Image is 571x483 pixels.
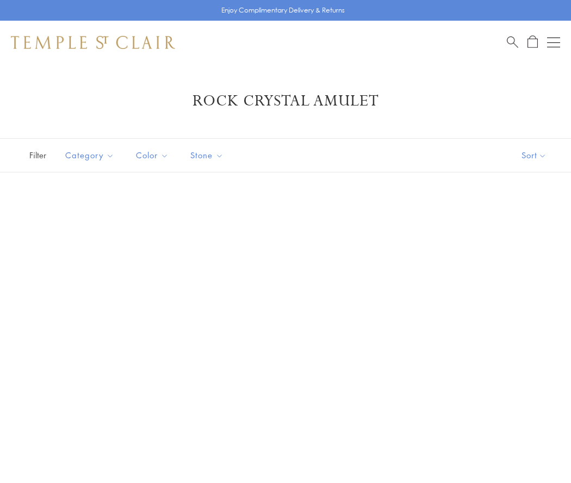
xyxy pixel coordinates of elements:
[507,35,518,49] a: Search
[57,143,122,168] button: Category
[527,35,538,49] a: Open Shopping Bag
[221,5,345,16] p: Enjoy Complimentary Delivery & Returns
[11,36,175,49] img: Temple St. Clair
[497,139,571,172] button: Show sort by
[185,148,232,162] span: Stone
[60,148,122,162] span: Category
[128,143,177,168] button: Color
[182,143,232,168] button: Stone
[131,148,177,162] span: Color
[547,36,560,49] button: Open navigation
[27,91,544,111] h1: Rock Crystal Amulet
